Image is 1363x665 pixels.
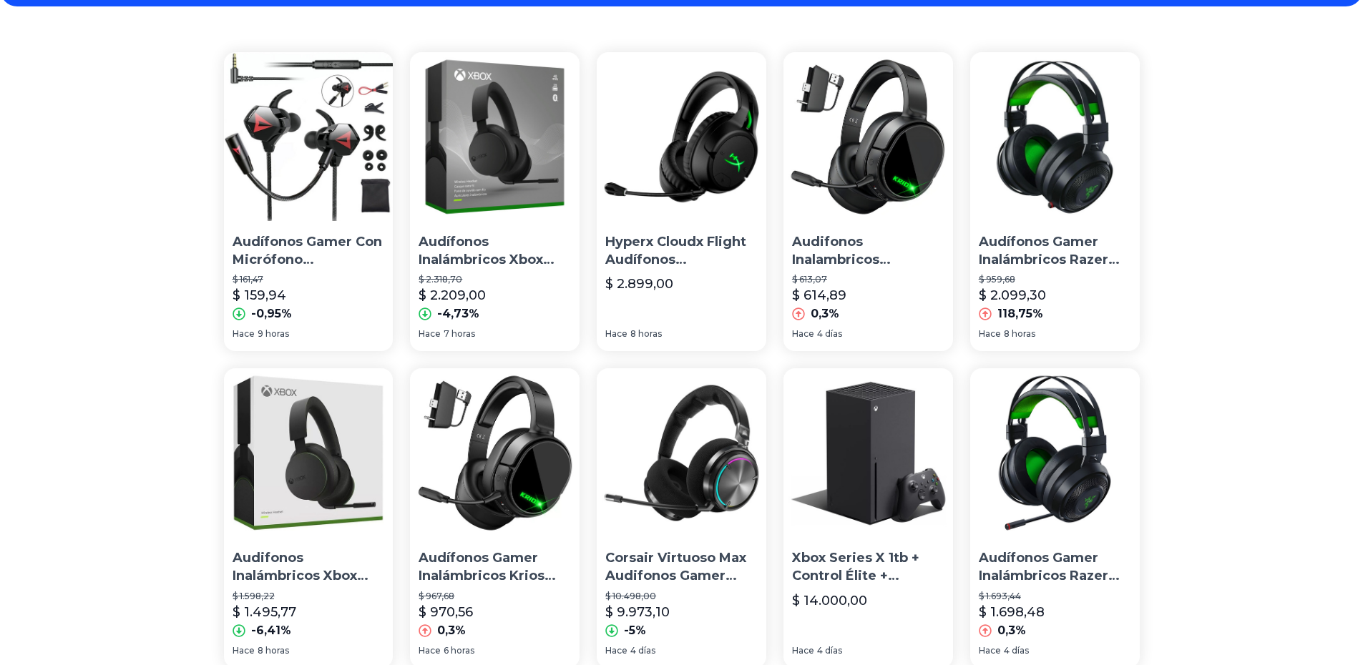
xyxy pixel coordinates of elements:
p: Audífonos Gamer Con Micrófono Inalámbrico Para Pc Xbox Ps4 [233,233,385,269]
span: Hace [979,645,1001,656]
span: Hace [233,328,255,340]
a: Audífonos Gamer Inalámbricos Razer Nari Ultimate For Xbox Audífonos Gamer Inalámbricos Razer Nari... [970,52,1140,351]
span: 8 horas [1004,328,1035,340]
span: Hace [605,328,627,340]
p: $ 10.498,00 [605,591,758,602]
span: 8 horas [258,645,289,656]
span: Hace [792,328,814,340]
span: 4 días [1004,645,1029,656]
span: 4 días [817,328,842,340]
a: Audífonos Inalámbricos Xbox Series X| S| One NegroAudífonos Inalámbricos Xbox Series X| S| One Ne... [410,52,580,351]
p: $ 2.099,30 [979,285,1046,305]
p: $ 2.318,70 [419,274,571,285]
img: Audifonos Inalámbricos Xbox One Negro Open Box [224,368,394,538]
p: Audífonos Inalámbricos Xbox Series X| S| One Negro [419,233,571,269]
p: 0,3% [437,622,466,639]
p: 0,3% [811,305,839,322]
img: Audífonos Gamer Inalámbricos Krios Con Microfono Para Xbox [410,368,580,538]
p: $ 959,68 [979,274,1131,285]
span: Hace [419,645,441,656]
span: Hace [233,645,255,656]
p: $ 14.000,00 [792,591,867,611]
span: Hace [979,328,1001,340]
p: -4,73% [437,305,479,322]
img: Hyperx Cloudx Flight Audífonos Inalámbricos Xbox [597,52,766,222]
span: 9 horas [258,328,289,340]
p: Corsair Virtuoso Max Audifonos Gamer Inalambricos Para Xbox [605,549,758,585]
p: $ 967,68 [419,591,571,602]
p: $ 9.973,10 [605,602,670,622]
p: 0,3% [997,622,1026,639]
p: -5% [624,622,646,639]
img: Corsair Virtuoso Max Audifonos Gamer Inalambricos Para Xbox [597,368,766,538]
p: $ 2.209,00 [419,285,486,305]
span: 8 horas [630,328,662,340]
p: Audifonos Inalámbricos Xbox One Negro Open Box [233,549,385,585]
p: Hyperx Cloudx Flight Audífonos Inalámbricos Xbox [605,233,758,269]
img: Audífonos Inalámbricos Xbox Series X| S| One Negro [410,52,580,222]
p: $ 161,47 [233,274,385,285]
img: Audífonos Gamer Inalámbricos Razer Nari Ultimate Para Xbox [970,368,1140,538]
span: 4 días [817,645,842,656]
span: 4 días [630,645,655,656]
p: -6,41% [251,622,291,639]
span: Hace [792,645,814,656]
img: Audifonos Inalambricos Bluetooth Diadema Audífonos Gamer Krios T1 Con Microfono 2,4g 1000 Mah Par... [783,52,953,222]
p: $ 613,07 [792,274,944,285]
img: Audífonos Gamer Con Micrófono Inalámbrico Para Pc Xbox Ps4 [224,52,394,222]
span: 7 horas [444,328,475,340]
p: Audífonos Gamer Inalámbricos Razer Nari Ultimate Para Xbox [979,549,1131,585]
img: Xbox Series X 1tb + Control Élite + Audifonos Inalambricos [783,368,953,538]
span: Hace [419,328,441,340]
a: Hyperx Cloudx Flight Audífonos Inalámbricos XboxHyperx Cloudx Flight Audífonos Inalámbricos Xbox$... [597,52,766,351]
a: Audifonos Inalambricos Bluetooth Diadema Audífonos Gamer Krios T1 Con Microfono 2,4g 1000 Mah Par... [783,52,953,351]
a: Audífonos Gamer Con Micrófono Inalámbrico Para Pc Xbox Ps4Audífonos Gamer Con Micrófono Inalámbri... [224,52,394,351]
p: $ 1.698,48 [979,602,1045,622]
p: Audifonos Inalambricos Bluetooth Diadema Audífonos Gamer Krios T1 Con Microfono 2,4g 1000 Mah Par... [792,233,944,269]
p: $ 1.598,22 [233,591,385,602]
p: Audífonos Gamer Inalámbricos Krios Con Microfono Para Xbox [419,549,571,585]
p: $ 159,94 [233,285,286,305]
p: $ 970,56 [419,602,473,622]
p: 118,75% [997,305,1043,322]
p: -0,95% [251,305,292,322]
p: $ 1.693,44 [979,591,1131,602]
span: Hace [605,645,627,656]
p: $ 614,89 [792,285,846,305]
span: 6 horas [444,645,474,656]
p: Audífonos Gamer Inalámbricos Razer Nari Ultimate For Xbox [979,233,1131,269]
p: $ 1.495,77 [233,602,296,622]
p: $ 2.899,00 [605,274,673,294]
img: Audífonos Gamer Inalámbricos Razer Nari Ultimate For Xbox [970,52,1140,222]
p: Xbox Series X 1tb + Control Élite + Audifonos Inalambricos [792,549,944,585]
